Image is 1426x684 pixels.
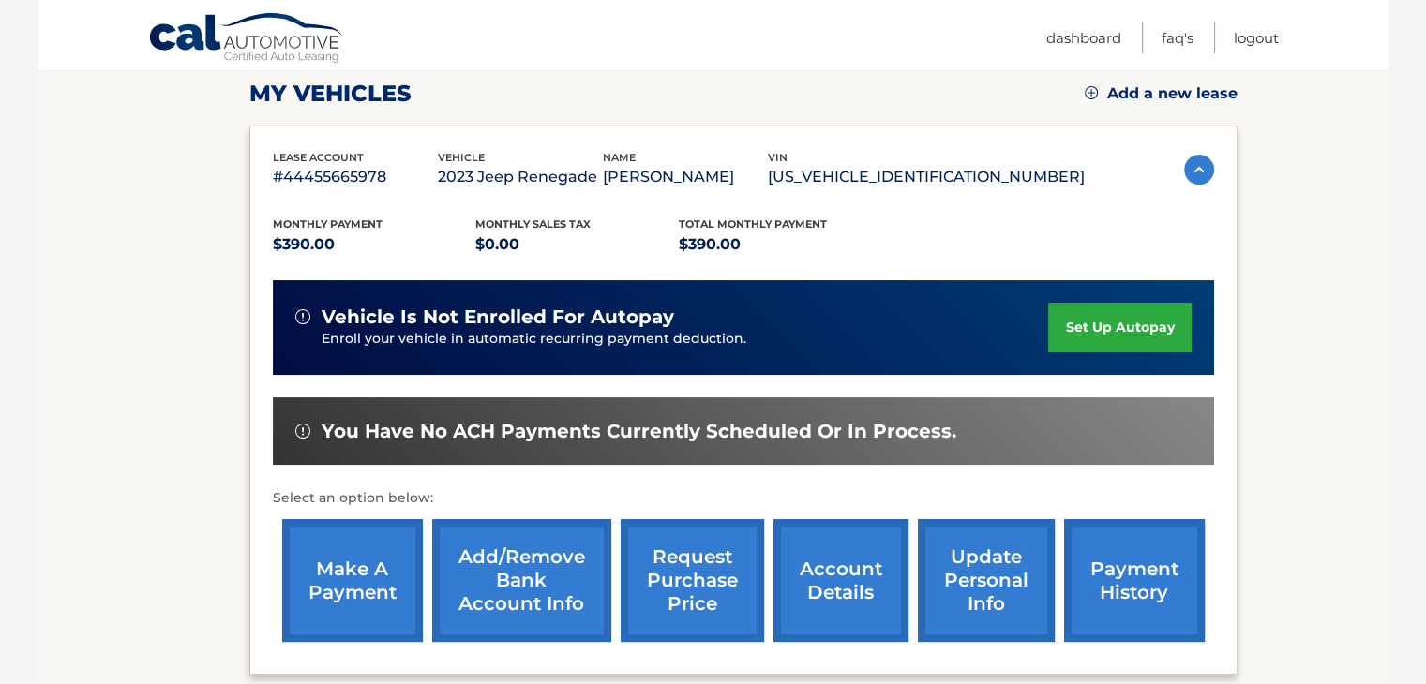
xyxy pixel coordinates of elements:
[773,519,908,642] a: account details
[475,217,591,230] span: Monthly sales Tax
[295,424,310,439] img: alert-white.svg
[282,519,423,642] a: make a payment
[148,12,345,67] a: Cal Automotive
[322,420,956,443] span: You have no ACH payments currently scheduled or in process.
[603,164,768,190] p: [PERSON_NAME]
[273,487,1214,510] p: Select an option below:
[1085,84,1238,103] a: Add a new lease
[621,519,764,642] a: request purchase price
[1046,22,1121,53] a: Dashboard
[322,329,1049,349] p: Enroll your vehicle in automatic recurring payment deduction.
[1085,86,1098,99] img: add.svg
[768,151,788,164] span: vin
[273,164,438,190] p: #44455665978
[918,519,1055,642] a: update personal info
[768,164,1085,190] p: [US_VEHICLE_IDENTIFICATION_NUMBER]
[249,80,412,108] h2: my vehicles
[1048,303,1191,352] a: set up autopay
[679,231,882,258] p: $390.00
[273,217,383,230] span: Monthly Payment
[475,231,679,258] p: $0.00
[679,217,827,230] span: Total Monthly Payment
[1184,155,1214,185] img: accordion-active.svg
[603,151,636,164] span: name
[295,309,310,324] img: alert-white.svg
[438,164,603,190] p: 2023 Jeep Renegade
[1162,22,1193,53] a: FAQ's
[438,151,485,164] span: vehicle
[273,231,476,258] p: $390.00
[273,151,364,164] span: lease account
[1234,22,1279,53] a: Logout
[322,305,674,329] span: vehicle is not enrolled for autopay
[1064,519,1205,642] a: payment history
[432,519,611,642] a: Add/Remove bank account info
